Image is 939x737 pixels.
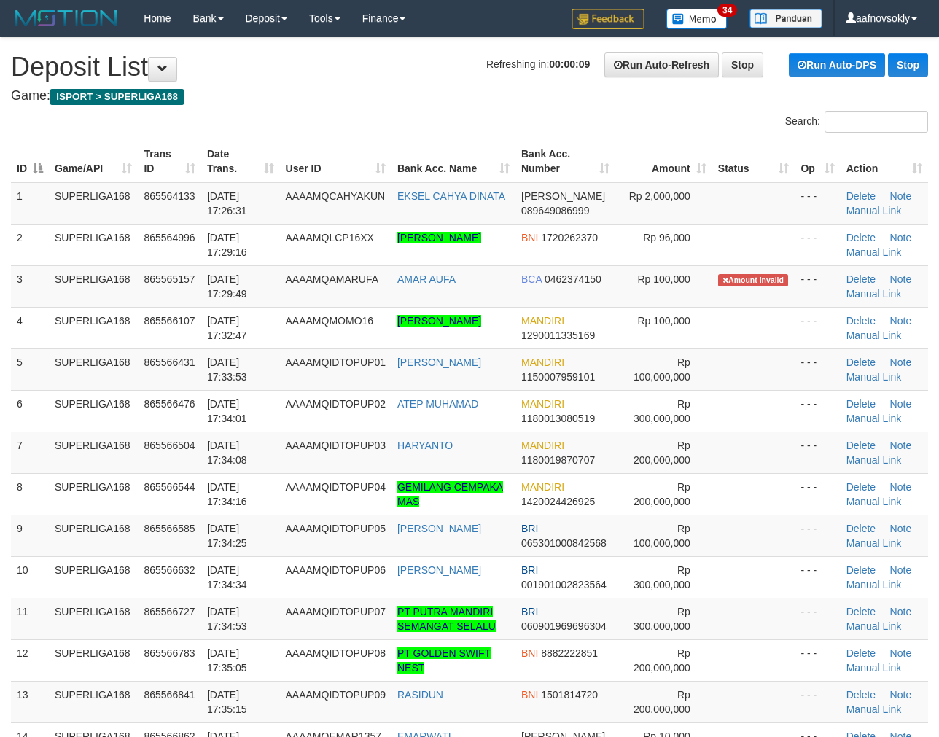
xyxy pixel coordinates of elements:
span: Copy 1290011335169 to clipboard [521,329,595,341]
td: - - - [795,639,840,681]
a: Delete [846,315,876,327]
span: Rp 300,000,000 [634,564,690,590]
span: BNI [521,689,538,701]
a: [PERSON_NAME] [397,523,481,534]
span: AAAAMQIDTOPUP08 [286,647,386,659]
td: 2 [11,224,49,265]
span: AAAAMQIDTOPUP02 [286,398,386,410]
td: - - - [795,556,840,598]
a: Stop [722,52,763,77]
td: - - - [795,473,840,515]
a: Delete [846,689,876,701]
span: MANDIRI [521,356,564,368]
td: - - - [795,348,840,390]
th: Game/API: activate to sort column ascending [49,141,138,182]
a: Delete [846,606,876,617]
span: Rp 2,000,000 [629,190,690,202]
span: 865566585 [144,523,195,534]
span: Copy 1420024426925 to clipboard [521,496,595,507]
span: ISPORT > SUPERLIGA168 [50,89,184,105]
span: [DATE] 17:34:34 [207,564,247,590]
td: SUPERLIGA168 [49,598,138,639]
span: Refreshing in: [486,58,590,70]
span: MANDIRI [521,315,564,327]
th: Op: activate to sort column ascending [795,141,840,182]
span: [DATE] 17:29:49 [207,273,247,300]
td: SUPERLIGA168 [49,390,138,432]
a: PT PUTRA MANDIRI SEMANGAT SELALU [397,606,496,632]
td: SUPERLIGA168 [49,348,138,390]
a: Manual Link [846,703,902,715]
td: 7 [11,432,49,473]
span: AAAAMQIDTOPUP03 [286,440,386,451]
span: Copy 1720262370 to clipboard [541,232,598,243]
h4: Game: [11,89,928,104]
a: Note [890,481,912,493]
a: Delete [846,356,876,368]
td: SUPERLIGA168 [49,515,138,556]
span: AAAAMQIDTOPUP07 [286,606,386,617]
span: Copy 1180013080519 to clipboard [521,413,595,424]
td: - - - [795,432,840,473]
span: AAAAMQIDTOPUP09 [286,689,386,701]
a: GEMILANG CEMPAKA MAS [397,481,503,507]
span: AAAAMQCAHYAKUN [286,190,386,202]
a: Manual Link [846,454,902,466]
a: [PERSON_NAME] [397,564,481,576]
span: 865566544 [144,481,195,493]
img: MOTION_logo.png [11,7,122,29]
td: - - - [795,390,840,432]
a: [PERSON_NAME] [397,315,481,327]
span: BCA [521,273,542,285]
input: Search: [825,111,928,133]
a: Manual Link [846,579,902,590]
td: 1 [11,182,49,225]
span: Copy 001901002823564 to clipboard [521,579,607,590]
td: SUPERLIGA168 [49,307,138,348]
span: BRI [521,523,538,534]
a: Delete [846,647,876,659]
a: RASIDUN [397,689,443,701]
td: 8 [11,473,49,515]
a: Note [890,190,912,202]
a: [PERSON_NAME] [397,356,481,368]
a: [PERSON_NAME] [397,232,481,243]
th: Action: activate to sort column ascending [841,141,928,182]
span: 865564133 [144,190,195,202]
span: AAAAMQMOMO16 [286,315,374,327]
span: 865566431 [144,356,195,368]
td: 9 [11,515,49,556]
a: Note [890,232,912,243]
a: PT GOLDEN SWIFT NEST [397,647,491,674]
th: Amount: activate to sort column ascending [615,141,712,182]
span: Copy 060901969696304 to clipboard [521,620,607,632]
span: BNI [521,647,538,659]
img: panduan.png [749,9,822,28]
span: Amount is not matched [718,274,788,286]
span: 865566632 [144,564,195,576]
span: Rp 100,000 [637,315,690,327]
span: [DATE] 17:34:01 [207,398,247,424]
td: SUPERLIGA168 [49,265,138,307]
a: Manual Link [846,496,902,507]
td: - - - [795,515,840,556]
span: 865564996 [144,232,195,243]
a: Delete [846,564,876,576]
a: Manual Link [846,620,902,632]
td: 10 [11,556,49,598]
a: Run Auto-DPS [789,53,885,77]
span: Copy 0462374150 to clipboard [545,273,601,285]
td: - - - [795,598,840,639]
span: Copy 8882222851 to clipboard [541,647,598,659]
span: AAAAMQIDTOPUP05 [286,523,386,534]
a: Note [890,273,912,285]
th: Date Trans.: activate to sort column ascending [201,141,280,182]
th: Bank Acc. Number: activate to sort column ascending [515,141,615,182]
img: Button%20Memo.svg [666,9,728,29]
a: Manual Link [846,288,902,300]
a: Manual Link [846,413,902,424]
a: Delete [846,232,876,243]
img: Feedback.jpg [572,9,644,29]
span: Copy 1501814720 to clipboard [541,689,598,701]
span: MANDIRI [521,398,564,410]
